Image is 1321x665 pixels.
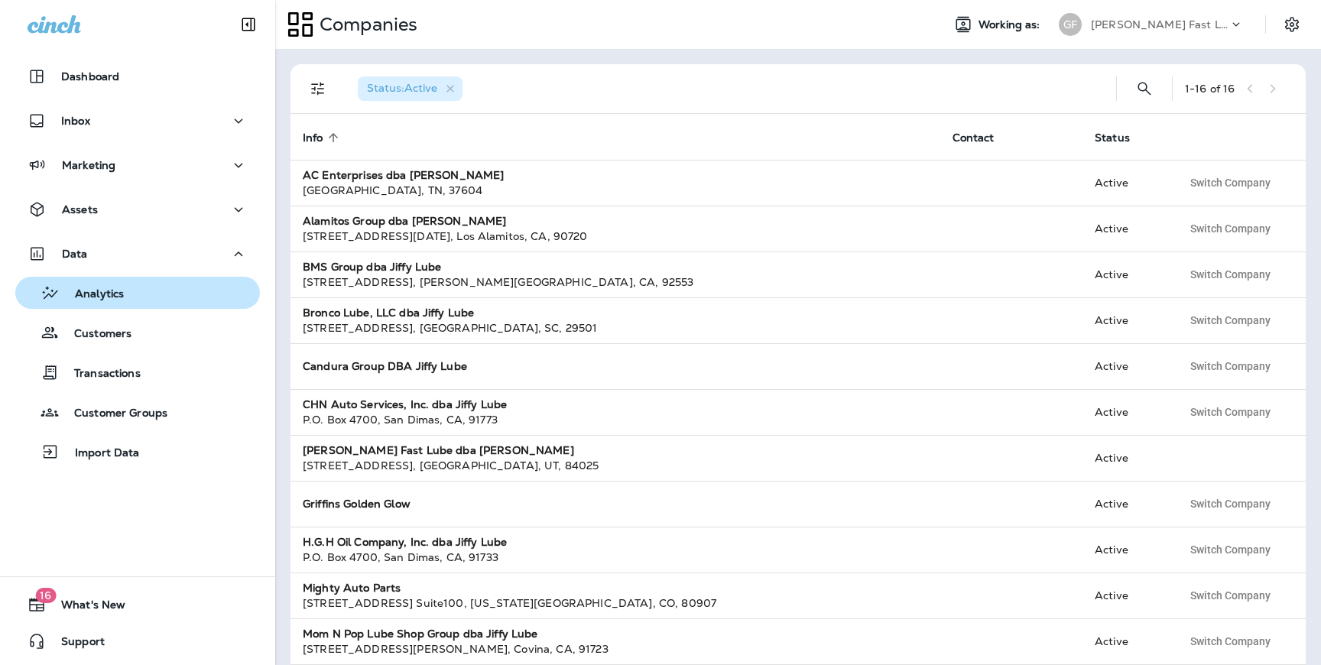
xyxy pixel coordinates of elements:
button: Switch Company [1182,492,1279,515]
td: Active [1082,527,1170,573]
span: Working as: [979,18,1043,31]
div: [STREET_ADDRESS][PERSON_NAME] , Covina , CA , 91723 [303,641,928,657]
p: Import Data [60,446,140,461]
td: Active [1082,297,1170,343]
strong: AC Enterprises dba [PERSON_NAME] [303,168,504,182]
strong: H.G.H Oil Company, Inc. dba Jiffy Lube [303,535,507,549]
button: Transactions [15,356,260,388]
span: Switch Company [1190,177,1271,188]
p: Inbox [61,115,90,127]
td: Active [1082,389,1170,435]
span: Info [303,131,343,144]
span: Status [1095,131,1150,144]
span: Status [1095,131,1130,144]
button: Switch Company [1182,630,1279,653]
button: Switch Company [1182,538,1279,561]
strong: Mom N Pop Lube Shop Group dba Jiffy Lube [303,627,538,641]
span: Switch Company [1190,223,1271,234]
strong: Mighty Auto Parts [303,581,401,595]
button: Inbox [15,105,260,136]
div: [STREET_ADDRESS][DATE] , Los Alamitos , CA , 90720 [303,229,928,244]
button: Switch Company [1182,355,1279,378]
td: Active [1082,435,1170,481]
p: Companies [313,13,417,36]
p: Transactions [59,367,141,381]
button: Switch Company [1182,263,1279,286]
button: Switch Company [1182,584,1279,607]
button: Customers [15,316,260,349]
td: Active [1082,618,1170,664]
button: Analytics [15,277,260,309]
button: Customer Groups [15,396,260,428]
button: 16What's New [15,589,260,620]
button: Collapse Sidebar [227,9,270,40]
div: [STREET_ADDRESS] , [GEOGRAPHIC_DATA] , SC , 29501 [303,320,928,336]
p: Customers [59,327,131,342]
span: Status : Active [367,81,437,95]
button: Switch Company [1182,171,1279,194]
p: Data [62,248,88,260]
strong: Alamitos Group dba [PERSON_NAME] [303,214,506,228]
button: Switch Company [1182,401,1279,423]
td: Active [1082,206,1170,251]
strong: Bronco Lube, LLC dba Jiffy Lube [303,306,474,320]
div: [GEOGRAPHIC_DATA] , TN , 37604 [303,183,928,198]
button: Support [15,626,260,657]
strong: CHN Auto Services, Inc. dba Jiffy Lube [303,397,507,411]
p: [PERSON_NAME] Fast Lube dba [PERSON_NAME] [1091,18,1228,31]
span: Switch Company [1190,269,1271,280]
span: Info [303,131,323,144]
td: Active [1082,481,1170,527]
span: Switch Company [1190,636,1271,647]
div: [STREET_ADDRESS] , [GEOGRAPHIC_DATA] , UT , 84025 [303,458,928,473]
div: P.O. Box 4700 , San Dimas , CA , 91733 [303,550,928,565]
div: P.O. Box 4700 , San Dimas , CA , 91773 [303,412,928,427]
strong: Candura Group DBA Jiffy Lube [303,359,467,373]
span: Switch Company [1190,361,1271,371]
strong: BMS Group dba Jiffy Lube [303,260,441,274]
span: Contact [953,131,1014,144]
span: Switch Company [1190,407,1271,417]
p: Dashboard [61,70,119,83]
div: GF [1059,13,1082,36]
div: [STREET_ADDRESS] Suite100 , [US_STATE][GEOGRAPHIC_DATA] , CO , 80907 [303,595,928,611]
div: Status:Active [358,76,463,101]
button: Marketing [15,150,260,180]
button: Switch Company [1182,309,1279,332]
td: Active [1082,160,1170,206]
button: Switch Company [1182,217,1279,240]
span: Switch Company [1190,590,1271,601]
div: [STREET_ADDRESS] , [PERSON_NAME][GEOGRAPHIC_DATA] , CA , 92553 [303,274,928,290]
span: Switch Company [1190,315,1271,326]
div: 1 - 16 of 16 [1185,83,1235,95]
p: Marketing [62,159,115,171]
strong: [PERSON_NAME] Fast Lube dba [PERSON_NAME] [303,443,574,457]
strong: Griffins Golden Glow [303,497,411,511]
td: Active [1082,251,1170,297]
span: 16 [35,588,56,603]
span: Support [46,635,105,654]
p: Assets [62,203,98,216]
button: Filters [303,73,333,104]
button: Dashboard [15,61,260,92]
p: Customer Groups [59,407,167,421]
td: Active [1082,343,1170,389]
button: Assets [15,194,260,225]
span: Switch Company [1190,544,1271,555]
td: Active [1082,573,1170,618]
button: Data [15,238,260,269]
button: Import Data [15,436,260,468]
p: Analytics [60,287,124,302]
span: Switch Company [1190,498,1271,509]
button: Settings [1278,11,1306,38]
button: Search Companies [1129,73,1160,104]
span: Contact [953,131,995,144]
span: What's New [46,598,125,617]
